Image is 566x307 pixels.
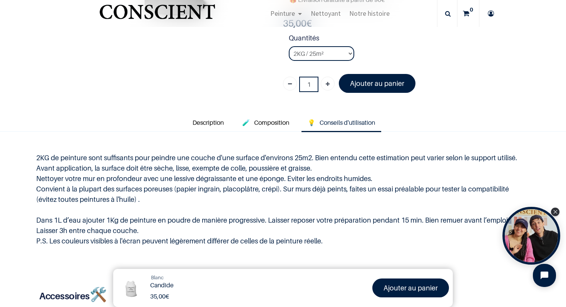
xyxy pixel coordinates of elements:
strong: Quantités [289,33,521,46]
span: 35,00 [283,18,306,29]
a: Ajouter au panier [372,278,449,297]
span: Blanc [151,274,164,280]
div: Open Tolstoy [502,207,560,265]
span: 💡 [308,119,315,126]
span: 35,00 [150,292,166,300]
a: Ajouter [321,77,335,91]
span: Notre histoire [349,9,390,18]
span: Description [193,119,224,126]
span: Conseils d'utilisation [320,119,375,126]
div: Close Tolstoy widget [551,208,559,216]
iframe: Tidio Chat [526,257,563,294]
p: 2KG de peinture sont suffisants pour peindre une couche d'une surface d'environs 25m2. Bien enten... [36,153,530,246]
h1: Candide [150,282,288,289]
span: Nettoyant [311,9,341,18]
a: Supprimer [283,77,297,91]
font: Ajouter au panier [350,79,404,87]
h3: 🛠️ [37,285,529,304]
a: Ajouter au panier [339,74,415,93]
b: Accessoires [39,290,90,302]
img: Product Image [117,273,146,302]
div: Tolstoy bubble widget [502,207,560,265]
sup: 0 [468,6,475,13]
b: € [283,18,312,29]
span: Composition [254,119,289,126]
span: Peinture [270,9,295,18]
span: 🧪 [242,119,250,126]
b: € [150,292,169,300]
font: Ajouter au panier [383,284,438,292]
a: Blanc [151,274,164,282]
div: Open Tolstoy widget [502,207,560,265]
